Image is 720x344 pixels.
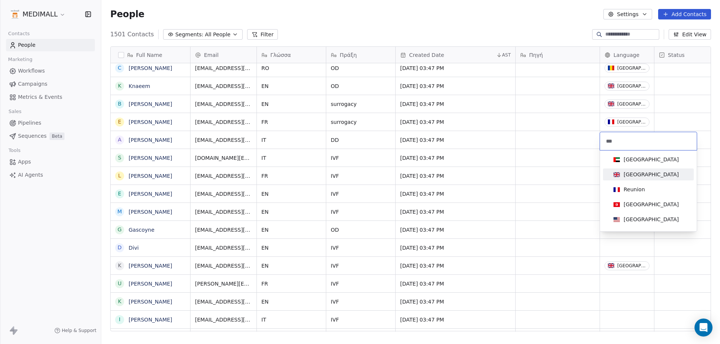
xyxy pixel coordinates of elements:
div: [GEOGRAPHIC_DATA] [624,201,679,208]
div: [GEOGRAPHIC_DATA] [624,216,679,223]
div: Reunion [624,186,645,193]
div: [GEOGRAPHIC_DATA] [624,156,679,163]
div: [GEOGRAPHIC_DATA] [624,171,679,178]
div: Suggestions [603,153,694,228]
